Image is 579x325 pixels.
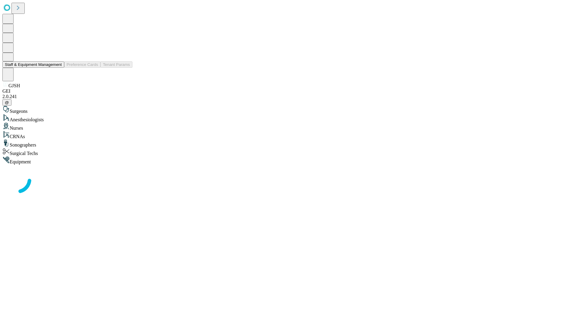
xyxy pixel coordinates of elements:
[2,61,64,68] button: Staff & Equipment Management
[64,61,100,68] button: Preference Cards
[2,88,577,94] div: GEI
[2,94,577,99] div: 2.0.241
[2,139,577,148] div: Sonographers
[2,99,11,106] button: @
[100,61,132,68] button: Tenant Params
[2,122,577,131] div: Nurses
[2,114,577,122] div: Anesthesiologists
[2,156,577,165] div: Equipment
[2,131,577,139] div: CRNAs
[8,83,20,88] span: GJSH
[5,100,9,105] span: @
[2,106,577,114] div: Surgeons
[2,148,577,156] div: Surgical Techs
